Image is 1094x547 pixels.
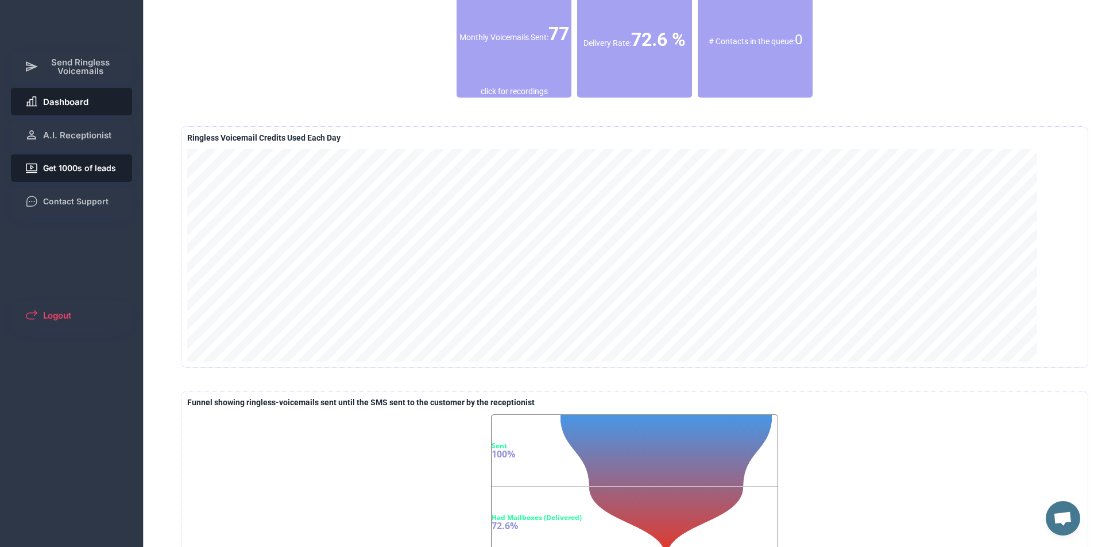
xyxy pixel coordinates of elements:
[11,51,133,82] button: Send Ringless Voicemails
[43,98,88,106] span: Dashboard
[11,88,133,115] button: Dashboard
[492,429,781,439] div: 106
[457,21,571,47] div: Monthly Voicemails Sent:
[492,449,781,459] div: 100%
[1046,501,1080,536] div: Open chat
[43,58,119,75] span: Send Ringless Voicemails
[492,443,781,449] div: Sent
[43,197,109,205] span: Contact Support
[481,86,548,98] div: click for recordings
[43,131,111,139] span: A.I. Receptionist
[698,30,813,50] div: # Contacts in the queue:
[795,32,802,48] font: 0
[11,121,133,149] button: A.I. Receptionist
[11,301,133,329] button: Logout
[11,188,133,215] button: Contact Support
[631,29,686,51] font: 72.6 %
[548,23,569,45] font: 77
[43,164,116,172] span: Get 1000s of leads
[492,521,781,530] div: 72.6%
[43,311,71,320] span: Logout
[492,514,781,521] div: Had Mailboxes (Delivered)
[187,133,341,144] div: A delivered ringless voicemail is 1 credit is if using a pre-recorded message OR 2 credits if usi...
[577,27,692,53] div: Delivery Rate:
[11,154,133,182] button: Get 1000s of leads
[187,397,535,409] div: A delivered ringless voicemail is 1 credit is if using a pre-recorded message OR 2 credits if usi...
[492,501,781,511] div: 77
